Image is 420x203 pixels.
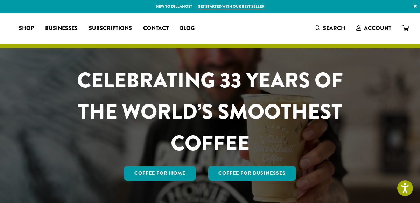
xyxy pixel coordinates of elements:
[124,166,196,181] a: Coffee for Home
[45,24,78,33] span: Businesses
[208,166,296,181] a: Coffee For Businesses
[198,3,264,9] a: Get started with our best seller
[143,24,169,33] span: Contact
[309,22,351,34] a: Search
[323,24,345,32] span: Search
[13,23,40,34] a: Shop
[89,24,132,33] span: Subscriptions
[180,24,195,33] span: Blog
[364,24,391,32] span: Account
[19,24,34,33] span: Shop
[56,65,364,159] h1: CELEBRATING 33 YEARS OF THE WORLD’S SMOOTHEST COFFEE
